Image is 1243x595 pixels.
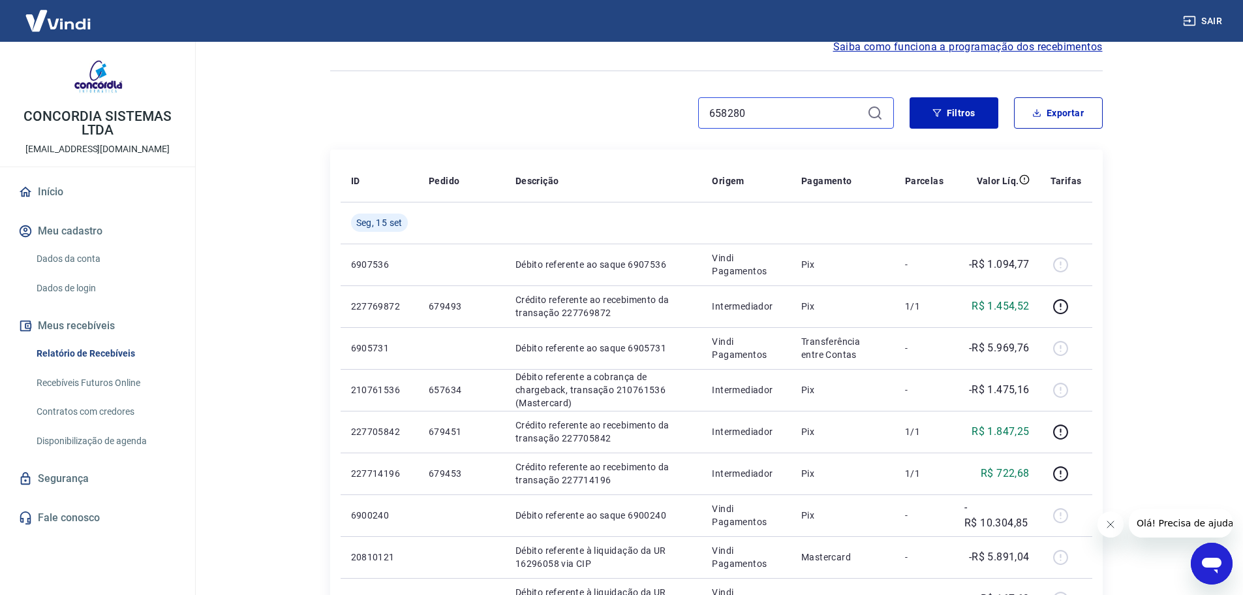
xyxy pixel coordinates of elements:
p: Pedido [429,174,459,187]
p: Pagamento [801,174,852,187]
a: Saiba como funciona a programação dos recebimentos [833,39,1103,55]
span: Olá! Precisa de ajuda? [8,9,110,20]
p: 6907536 [351,258,408,271]
iframe: Fechar mensagem [1097,511,1124,538]
a: Fale conosco [16,504,179,532]
button: Filtros [910,97,998,129]
p: - [905,551,944,564]
p: 6905731 [351,342,408,355]
p: Pix [801,467,884,480]
p: 1/1 [905,425,944,438]
p: Valor Líq. [977,174,1019,187]
a: Início [16,178,179,206]
a: Dados da conta [31,246,179,272]
p: Vindi Pagamentos [712,502,780,528]
p: 227714196 [351,467,408,480]
a: Relatório de Recebíveis [31,340,179,367]
p: Intermediador [712,300,780,313]
p: Vindi Pagamentos [712,251,780,278]
p: Débito referente ao saque 6905731 [515,342,692,355]
input: Busque pelo número do pedido [709,103,862,123]
p: Origem [712,174,744,187]
p: [EMAIL_ADDRESS][DOMAIN_NAME] [25,142,170,156]
a: Recebíveis Futuros Online [31,370,179,396]
p: 227705842 [351,425,408,438]
p: - [905,258,944,271]
p: Intermediador [712,383,780,396]
p: 227769872 [351,300,408,313]
button: Meu cadastro [16,217,179,246]
p: Mastercard [801,551,884,564]
p: Tarifas [1051,174,1082,187]
iframe: Botão para abrir a janela de mensagens [1191,543,1233,585]
p: Descrição [515,174,559,187]
p: CONCORDIA SISTEMAS LTDA [10,110,185,137]
iframe: Mensagem da empresa [1129,509,1233,538]
p: -R$ 5.891,04 [969,549,1030,565]
p: ID [351,174,360,187]
p: R$ 1.847,25 [972,424,1029,440]
p: 1/1 [905,467,944,480]
p: Débito referente ao saque 6907536 [515,258,692,271]
p: Pix [801,300,884,313]
p: Débito referente ao saque 6900240 [515,509,692,522]
a: Dados de login [31,275,179,302]
img: a68c8fd8-fab5-48c0-8bd6-9edace40e89e.jpeg [72,52,124,105]
p: - [905,383,944,396]
p: Intermediador [712,425,780,438]
p: Vindi Pagamentos [712,335,780,361]
span: Seg, 15 set [356,216,403,229]
p: 210761536 [351,383,408,396]
p: -R$ 1.475,16 [969,382,1030,398]
p: Intermediador [712,467,780,480]
button: Sair [1180,9,1227,33]
p: 679451 [429,425,495,438]
p: Parcelas [905,174,944,187]
a: Disponibilização de agenda [31,428,179,455]
img: Vindi [16,1,100,40]
p: -R$ 1.094,77 [969,257,1030,272]
p: 6900240 [351,509,408,522]
p: Débito referente à liquidação da UR 16296058 via CIP [515,544,692,570]
p: Pix [801,509,884,522]
p: 20810121 [351,551,408,564]
p: -R$ 5.969,76 [969,340,1030,356]
p: - [905,342,944,355]
button: Meus recebíveis [16,312,179,340]
p: Vindi Pagamentos [712,544,780,570]
p: Pix [801,383,884,396]
p: Crédito referente ao recebimento da transação 227705842 [515,419,692,445]
p: 657634 [429,383,495,396]
button: Exportar [1014,97,1103,129]
a: Segurança [16,464,179,493]
p: Débito referente a cobrança de chargeback, transação 210761536 (Mastercard) [515,370,692,410]
p: Pix [801,258,884,271]
p: R$ 1.454,52 [972,298,1029,314]
p: R$ 722,68 [981,466,1030,481]
p: -R$ 10.304,85 [964,500,1030,531]
a: Contratos com credores [31,398,179,425]
p: 679493 [429,300,495,313]
p: Transferência entre Contas [801,335,884,361]
p: 679453 [429,467,495,480]
p: Pix [801,425,884,438]
p: - [905,509,944,522]
p: Crédito referente ao recebimento da transação 227769872 [515,293,692,319]
p: 1/1 [905,300,944,313]
p: Crédito referente ao recebimento da transação 227714196 [515,460,692,487]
